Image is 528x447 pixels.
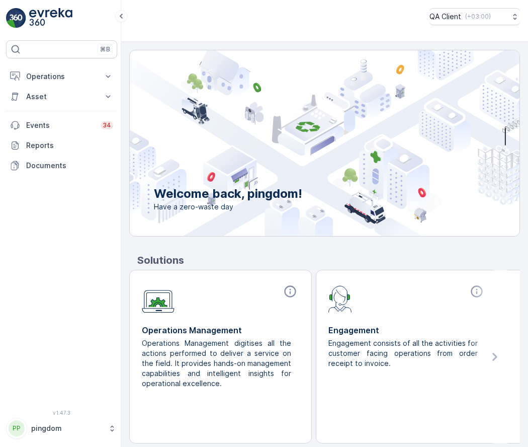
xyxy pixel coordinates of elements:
p: QA Client [429,12,461,22]
a: Reports [6,135,117,156]
p: Solutions [137,253,520,268]
img: module-icon [328,284,352,313]
img: logo [6,8,26,28]
p: Operations Management [142,324,299,336]
p: Engagement [328,324,486,336]
p: 34 [103,121,111,129]
span: v 1.47.3 [6,410,117,416]
p: Engagement consists of all the activities for customer facing operations from order receipt to in... [328,338,478,368]
p: Reports [26,140,113,151]
a: Documents [6,156,117,176]
p: Events [26,120,95,130]
p: pingdom [31,423,103,433]
p: Operations Management digitises all the actions performed to deliver a service on the field. It p... [142,338,291,389]
p: ⌘B [100,45,110,53]
img: city illustration [84,50,519,236]
p: Welcome back, pingdom! [154,186,302,202]
p: Documents [26,161,113,171]
button: PPpingdom [6,418,117,439]
div: PP [9,420,25,436]
button: QA Client(+03:00) [429,8,520,25]
a: Events34 [6,115,117,135]
img: module-icon [142,284,174,313]
p: Asset [26,92,97,102]
span: Have a zero-waste day [154,202,302,212]
p: ( +03:00 ) [465,13,491,21]
button: Operations [6,66,117,87]
p: Operations [26,71,97,82]
button: Asset [6,87,117,107]
img: logo_light-DOdMpM7g.png [29,8,72,28]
